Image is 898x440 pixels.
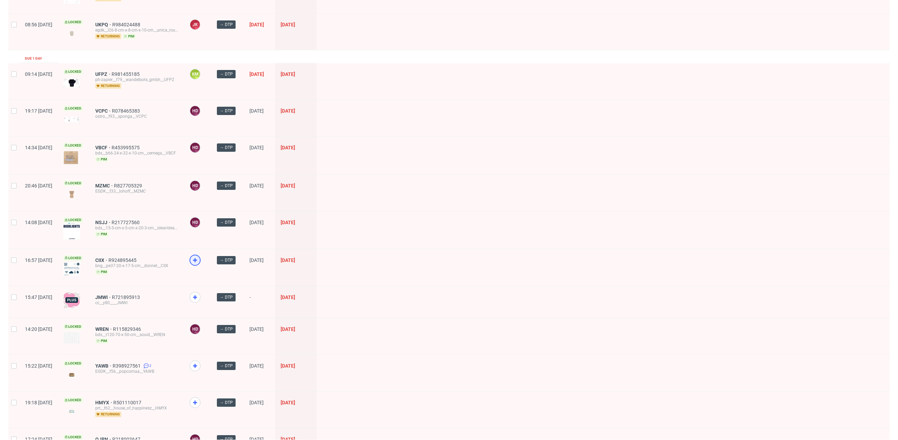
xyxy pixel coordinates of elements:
span: Locked [63,69,83,74]
a: R115829346 [113,326,142,332]
div: EGDK__f56__popcornaa__YAWB [95,369,178,374]
a: WREN [95,326,113,332]
span: [DATE] [281,108,295,114]
span: → DTP [220,326,233,332]
span: Locked [63,324,83,329]
span: → DTP [220,294,233,300]
img: version_two_editor_design [63,332,80,344]
span: - [249,294,270,309]
a: NSJJ [95,220,112,225]
span: [DATE] [249,220,264,225]
span: [DATE] [249,71,264,77]
img: version_two_editor_design.png [63,29,80,38]
img: plus-icon.676465ae8f3a83198b3f.png [63,292,80,308]
a: R721895913 [112,294,141,300]
span: [DATE] [249,257,264,263]
span: Locked [63,255,83,261]
span: → DTP [220,21,233,28]
span: [DATE] [249,22,264,27]
img: version_two_editor_data [63,79,80,87]
span: Locked [63,106,83,111]
span: → DTP [220,399,233,406]
figcaption: HD [190,106,200,116]
a: YAWB [95,363,113,369]
a: R501110017 [113,400,143,405]
a: HMYX [95,400,113,405]
a: R981455185 [112,71,141,77]
span: [DATE] [249,400,264,405]
span: UKPQ [95,22,112,27]
span: Locked [63,181,83,186]
div: ostro__f93__sponga__VCPC [95,114,178,119]
a: R078465383 [112,108,141,114]
span: → DTP [220,144,233,151]
span: pim [95,231,108,237]
span: UFPZ [95,71,112,77]
span: R827705329 [114,183,143,188]
span: pim [95,338,108,344]
span: [DATE] [281,183,295,188]
a: R217727560 [112,220,141,225]
span: R984024488 [112,22,142,27]
figcaption: JK [190,20,200,29]
span: [DATE] [281,220,295,225]
span: → DTP [220,257,233,263]
span: Locked [63,217,83,223]
figcaption: HD [190,218,200,227]
span: 15:22 [DATE] [25,363,52,369]
div: Due 1 day [25,56,42,61]
span: 19:17 [DATE] [25,108,52,114]
span: Locked [63,361,83,366]
span: → DTP [220,183,233,189]
a: CIIX [95,257,108,263]
a: VCPC [95,108,112,114]
span: [DATE] [281,257,295,263]
span: R924895445 [108,257,138,263]
div: bds__b66-24-x-32-x-10-cm__cernega__VBCF [95,150,178,156]
span: [DATE] [249,363,264,369]
span: R398927561 [113,363,142,369]
a: MZMC [95,183,114,188]
div: bds__t120-70-x-50-cm__souid__WREN [95,332,178,337]
span: JMWI [95,294,112,300]
a: R453995575 [112,145,141,150]
span: [DATE] [281,71,295,77]
span: → DTP [220,219,233,226]
a: VBCF [95,145,112,150]
span: returning [95,412,121,417]
img: version_two_editor_design.png [63,262,80,276]
span: 09:14 [DATE] [25,71,52,77]
span: [DATE] [249,145,264,150]
span: returning [95,83,121,89]
span: [DATE] [281,22,295,27]
div: cc__y80____JMWI [95,300,178,306]
img: version_two_editor_design.png [63,370,80,379]
div: ph-zapier__f79__wandelbots_gmbh__UFPZ [95,77,178,82]
img: version_two_editor_design.png [63,117,80,122]
span: [DATE] [281,145,295,150]
span: [DATE] [281,363,295,369]
span: Locked [63,143,83,148]
span: 14:08 [DATE] [25,220,52,225]
div: egdk__l26-8-cm-x-8-cm-x-10-cm__unica_rouen__UKPQ [95,27,178,33]
span: → DTP [220,363,233,369]
span: [DATE] [281,326,295,332]
img: version_two_editor_design.png [63,223,80,239]
div: prt__f62__house_of_happinesz__HMYX [95,405,178,411]
figcaption: HD [190,143,200,152]
span: 14:34 [DATE] [25,145,52,150]
span: pim [95,269,108,275]
span: 16:57 [DATE] [25,257,52,263]
div: bng__pe37-20-x-17-5-cm__donnet__CIIX [95,263,178,269]
img: version_two_editor_design [63,148,80,165]
span: [DATE] [281,294,295,300]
